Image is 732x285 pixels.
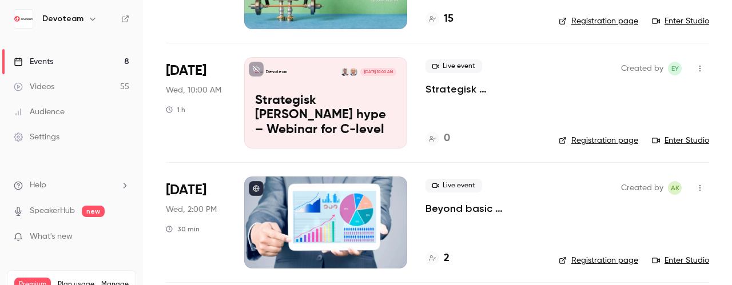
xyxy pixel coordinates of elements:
a: Strategisk AI uden hype – Webinar for C-levelDevoteamTroels AstrupNicholai Hviid Andersen[DATE] 1... [244,57,407,148]
div: 1 h [166,105,185,114]
iframe: Noticeable Trigger [116,232,129,242]
span: Wed, 2:00 PM [166,204,217,215]
span: Adrianna Kielin [668,181,682,195]
a: 15 [425,11,453,27]
a: Strategisk [PERSON_NAME] hype – Webinar for C-level [425,82,540,96]
h6: Devoteam [42,13,83,25]
span: AK [671,181,679,195]
a: Enter Studio [652,15,709,27]
div: Settings [14,131,59,143]
img: Nicholai Hviid Andersen [341,68,349,76]
a: Registration page [559,135,638,146]
p: Strategisk [PERSON_NAME] hype – Webinar for C-level [255,94,396,138]
div: Events [14,56,53,67]
img: Devoteam [14,10,33,28]
span: EY [671,62,679,75]
a: Enter Studio [652,255,709,266]
span: [DATE] [166,62,206,80]
span: What's new [30,231,73,243]
div: Videos [14,81,54,93]
a: 0 [425,131,450,146]
span: Help [30,179,46,191]
a: Enter Studio [652,135,709,146]
div: Audience [14,106,65,118]
a: Beyond basic dashboards: Unlocking transparency with ServiceNow data reporting [425,202,540,215]
span: Live event [425,179,482,192]
div: Nov 5 Wed, 10:00 AM (Europe/Copenhagen) [166,57,226,148]
div: 30 min [166,224,200,234]
span: [DATE] 10:00 AM [360,68,396,76]
li: help-dropdown-opener [14,179,129,191]
span: new [82,206,105,217]
span: Created by [621,62,663,75]
a: Registration page [559,255,638,266]
span: Eva Yardley [668,62,682,75]
span: Wed, 10:00 AM [166,85,221,96]
a: Registration page [559,15,638,27]
a: SpeakerHub [30,205,75,217]
span: Created by [621,181,663,195]
h4: 2 [444,251,449,266]
a: 2 [425,251,449,266]
img: Troels Astrup [349,68,357,76]
span: Live event [425,59,482,73]
h4: 0 [444,131,450,146]
span: [DATE] [166,181,206,199]
p: Devoteam [266,69,287,75]
h4: 15 [444,11,453,27]
div: Nov 5 Wed, 2:00 PM (Europe/Amsterdam) [166,176,226,268]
